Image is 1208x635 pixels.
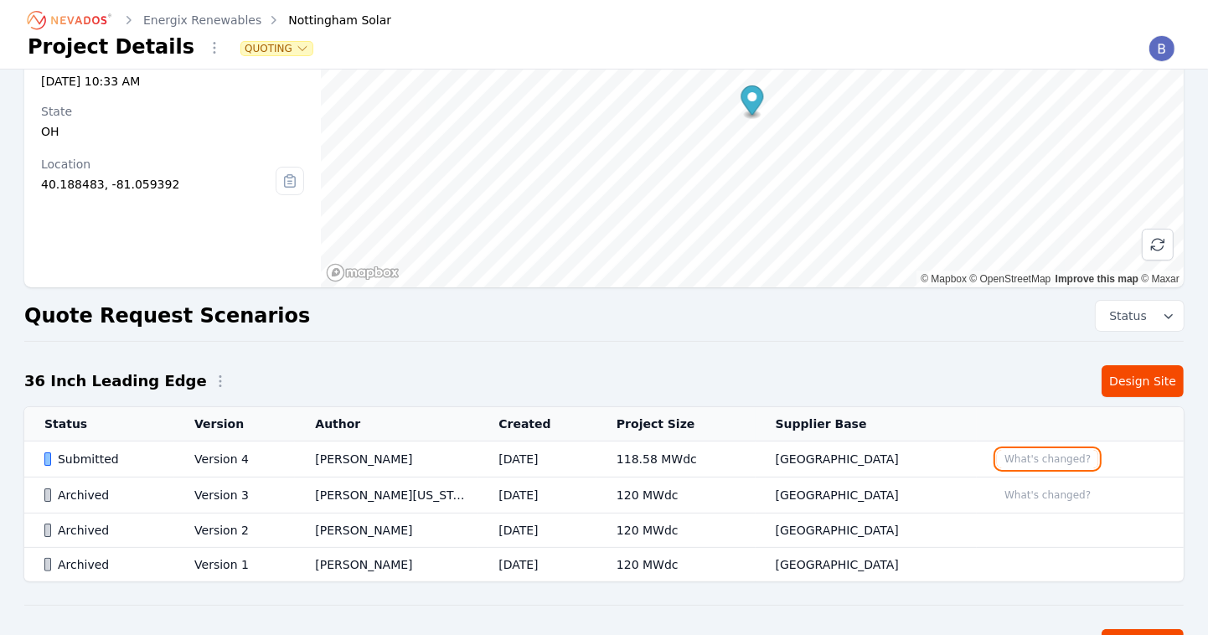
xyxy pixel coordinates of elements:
td: [DATE] [478,478,596,514]
td: [DATE] [478,548,596,582]
th: Version [174,407,295,441]
div: Nottingham Solar [265,12,391,28]
th: Created [478,407,596,441]
td: [PERSON_NAME] [295,514,478,548]
tr: ArchivedVersion 1[PERSON_NAME][DATE]120 MWdc[GEOGRAPHIC_DATA] [24,548,1184,582]
button: What's changed? [997,486,1098,504]
td: Version 4 [174,441,295,478]
div: 40.188483, -81.059392 [41,176,276,193]
td: [PERSON_NAME] [295,548,478,582]
nav: Breadcrumb [28,7,391,34]
td: [GEOGRAPHIC_DATA] [756,514,977,548]
th: Author [295,407,478,441]
tr: SubmittedVersion 4[PERSON_NAME][DATE]118.58 MWdc[GEOGRAPHIC_DATA]What's changed? [24,441,1184,478]
td: [GEOGRAPHIC_DATA] [756,478,977,514]
th: Status [24,407,174,441]
td: 120 MWdc [596,548,756,582]
div: OH [41,123,304,140]
tr: ArchivedVersion 2[PERSON_NAME][DATE]120 MWdc[GEOGRAPHIC_DATA] [24,514,1184,548]
a: Improve this map [1056,273,1138,285]
th: Supplier Base [756,407,977,441]
div: Archived [44,487,166,503]
td: Version 2 [174,514,295,548]
img: Brittanie Jackson [1149,35,1175,62]
a: OpenStreetMap [970,273,1051,285]
th: Project Size [596,407,756,441]
td: 120 MWdc [596,478,756,514]
button: Quoting [241,42,312,55]
td: Version 3 [174,478,295,514]
button: What's changed? [997,450,1098,468]
td: [DATE] [478,441,596,478]
div: [DATE] 10:33 AM [41,73,304,90]
td: [DATE] [478,514,596,548]
div: Archived [44,556,166,573]
h2: 36 Inch Leading Edge [24,369,207,393]
div: State [41,103,304,120]
a: Design Site [1102,365,1184,397]
td: [PERSON_NAME] [295,441,478,478]
td: [GEOGRAPHIC_DATA] [756,548,977,582]
tr: ArchivedVersion 3[PERSON_NAME][US_STATE][DATE]120 MWdc[GEOGRAPHIC_DATA]What's changed? [24,478,1184,514]
a: Mapbox [921,273,967,285]
span: Status [1102,307,1147,324]
td: Version 1 [174,548,295,582]
button: Status [1096,301,1184,331]
div: Submitted [44,451,166,467]
div: Archived [44,522,166,539]
a: Mapbox homepage [326,263,400,282]
a: Maxar [1141,273,1180,285]
h2: Quote Request Scenarios [24,302,310,329]
a: Energix Renewables [143,12,261,28]
div: Map marker [741,85,763,120]
h1: Project Details [28,34,194,60]
div: Location [41,156,276,173]
td: [PERSON_NAME][US_STATE] [295,478,478,514]
td: [GEOGRAPHIC_DATA] [756,441,977,478]
td: 120 MWdc [596,514,756,548]
td: 118.58 MWdc [596,441,756,478]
